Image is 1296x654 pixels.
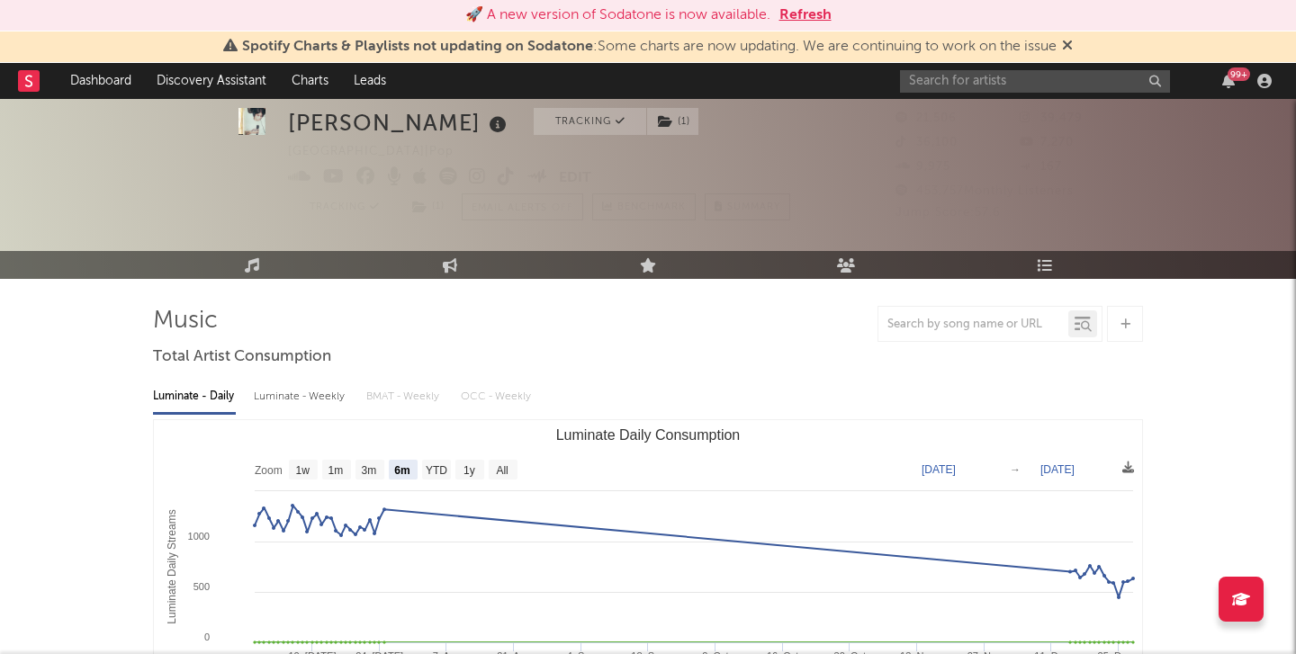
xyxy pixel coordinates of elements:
[1228,67,1250,81] div: 99 +
[900,70,1170,93] input: Search for artists
[1010,463,1021,476] text: →
[288,193,400,220] button: Tracking
[188,531,210,542] text: 1000
[1040,463,1075,476] text: [DATE]
[556,427,741,443] text: Luminate Daily Consumption
[1020,137,1074,148] span: 7,270
[394,464,409,477] text: 6m
[1062,40,1073,54] span: Dismiss
[895,161,950,173] span: 9,975
[328,464,344,477] text: 1m
[254,381,348,412] div: Luminate - Weekly
[552,203,573,213] em: Off
[288,108,511,138] div: [PERSON_NAME]
[288,141,474,163] div: [GEOGRAPHIC_DATA] | Pop
[646,108,699,135] span: ( 1 )
[426,464,447,477] text: YTD
[242,40,593,54] span: Spotify Charts & Playlists not updating on Sodatone
[242,40,1057,54] span: : Some charts are now updating. We are continuing to work on the issue
[895,112,957,124] span: 21,506
[895,137,958,148] span: 36,100
[193,581,210,592] text: 500
[895,207,1001,219] span: Jump Score: 57.6
[878,318,1068,332] input: Search by song name or URL
[617,197,686,219] span: Benchmark
[362,464,377,477] text: 3m
[153,346,331,368] span: Total Artist Consumption
[166,509,178,623] text: Luminate Daily Streams
[341,63,399,99] a: Leads
[58,63,144,99] a: Dashboard
[279,63,341,99] a: Charts
[296,464,310,477] text: 1w
[1020,161,1062,173] span: 167
[204,632,210,642] text: 0
[895,185,1074,197] span: 453,757 Monthly Listeners
[1020,112,1083,124] span: 39,479
[534,108,646,135] button: Tracking
[592,193,696,220] a: Benchmark
[401,193,453,220] button: (1)
[255,464,283,477] text: Zoom
[922,463,956,476] text: [DATE]
[144,63,279,99] a: Discovery Assistant
[465,4,770,26] div: 🚀 A new version of Sodatone is now available.
[559,167,591,190] button: Edit
[153,381,236,412] div: Luminate - Daily
[1222,74,1235,88] button: 99+
[779,4,832,26] button: Refresh
[496,464,508,477] text: All
[400,193,454,220] span: ( 1 )
[462,193,583,220] button: Email AlertsOff
[727,202,780,212] span: Summary
[463,464,475,477] text: 1y
[705,193,790,220] button: Summary
[647,108,698,135] button: (1)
